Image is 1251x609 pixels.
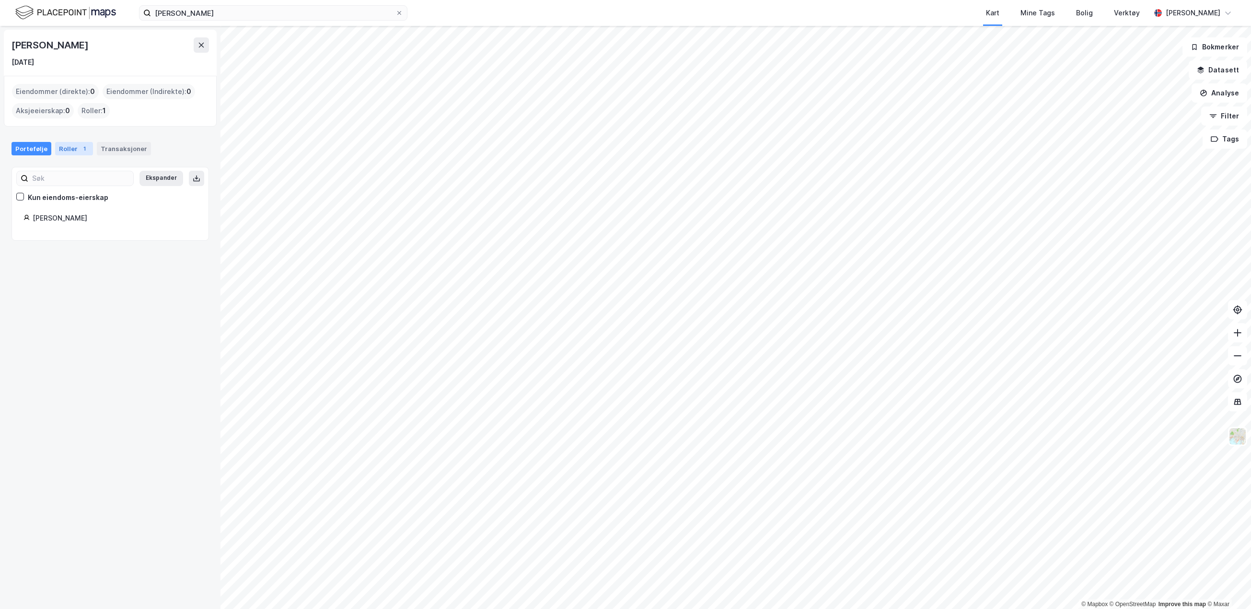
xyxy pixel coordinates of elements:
button: Datasett [1189,60,1247,80]
div: Roller : [78,103,110,118]
div: Eiendommer (Indirekte) : [103,84,195,99]
div: Eiendommer (direkte) : [12,84,99,99]
span: 0 [90,86,95,97]
button: Ekspander [139,171,183,186]
input: Søk på adresse, matrikkel, gårdeiere, leietakere eller personer [151,6,395,20]
div: [PERSON_NAME] [1166,7,1220,19]
iframe: Chat Widget [1203,563,1251,609]
div: Mine Tags [1020,7,1055,19]
span: 0 [186,86,191,97]
div: Kun eiendoms-eierskap [28,192,108,203]
div: Roller [55,142,93,155]
a: Mapbox [1081,601,1108,608]
img: logo.f888ab2527a4732fd821a326f86c7f29.svg [15,4,116,21]
div: 1 [80,144,89,153]
div: Kart [986,7,999,19]
button: Tags [1203,129,1247,149]
span: 0 [65,105,70,117]
button: Bokmerker [1182,37,1247,57]
img: Z [1228,427,1247,445]
input: Søk [28,171,133,186]
a: Improve this map [1158,601,1206,608]
div: Portefølje [12,142,51,155]
div: Kontrollprogram for chat [1203,563,1251,609]
div: Bolig [1076,7,1093,19]
div: Transaksjoner [97,142,151,155]
div: Aksjeeierskap : [12,103,74,118]
a: OpenStreetMap [1110,601,1156,608]
button: Analyse [1192,83,1247,103]
div: Verktøy [1114,7,1140,19]
button: Filter [1201,106,1247,126]
div: [PERSON_NAME] [12,37,90,53]
div: [PERSON_NAME] [33,212,197,224]
div: [DATE] [12,57,34,68]
span: 1 [103,105,106,117]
